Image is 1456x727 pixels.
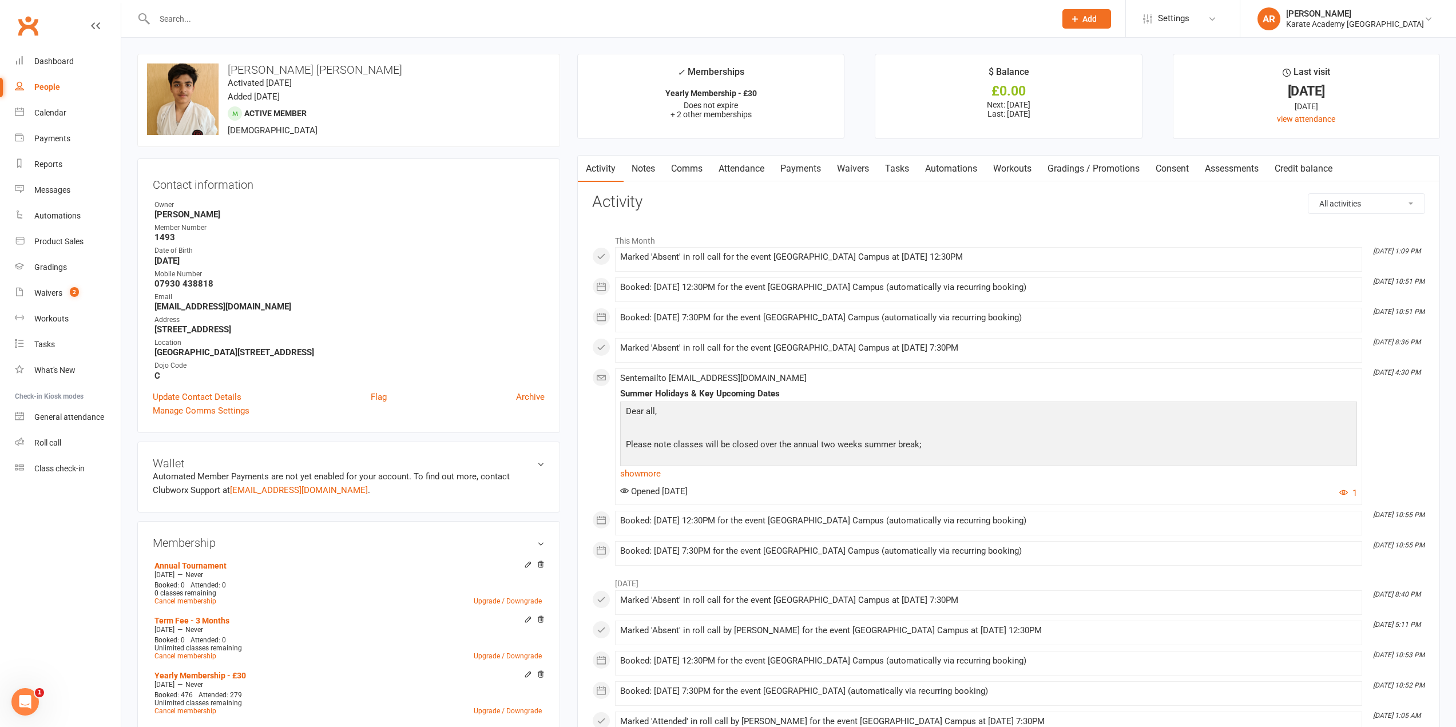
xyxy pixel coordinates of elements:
i: [DATE] 10:55 PM [1373,541,1425,549]
strong: 07930 438818 [154,279,545,289]
a: Flag [371,390,387,404]
div: £0.00 [886,85,1131,97]
a: Cancel membership [154,707,216,715]
i: [DATE] 4:30 PM [1373,368,1421,376]
div: [DATE] [1184,85,1429,97]
span: [DEMOGRAPHIC_DATA] [228,125,318,136]
span: + 2 other memberships [671,110,752,119]
a: Automations [917,156,985,182]
span: Booked: 0 [154,581,185,589]
span: [DATE] [154,681,174,689]
strong: [GEOGRAPHIC_DATA][STREET_ADDRESS] [154,347,545,357]
div: Roll call [34,438,61,447]
p: Dear all, [623,404,1354,421]
time: Added [DATE] [228,92,280,102]
strong: Yearly Membership - £30 [665,89,757,98]
i: [DATE] 10:53 PM [1373,651,1425,659]
div: Waivers [34,288,62,297]
div: Booked: [DATE] 12:30PM for the event [GEOGRAPHIC_DATA] Campus (automatically via recurring booking) [620,656,1357,666]
div: Booked: [DATE] 12:30PM for the event [GEOGRAPHIC_DATA] Campus (automatically via recurring booking) [620,516,1357,526]
a: General attendance kiosk mode [15,404,121,430]
span: Attended: 279 [199,691,242,699]
span: 0 classes remaining [154,589,216,597]
div: Address [154,315,545,325]
a: Archive [516,390,545,404]
a: Cancel membership [154,597,216,605]
span: Never [185,571,203,579]
a: Manage Comms Settings [153,404,249,418]
div: Mobile Number [154,269,545,280]
h3: Membership [153,537,545,549]
input: Search... [151,11,1048,27]
a: Attendance [711,156,772,182]
i: [DATE] 8:36 PM [1373,338,1421,346]
span: Active member [244,109,307,118]
i: [DATE] 10:55 PM [1373,511,1425,519]
a: Cancel membership [154,652,216,660]
a: Payments [772,156,829,182]
div: Booked: [DATE] 12:30PM for the event [GEOGRAPHIC_DATA] Campus (automatically via recurring booking) [620,283,1357,292]
div: Calendar [34,108,66,117]
no-payment-system: Automated Member Payments are not yet enabled for your account. To find out more, contact Clubwor... [153,471,510,495]
div: Karate Academy [GEOGRAPHIC_DATA] [1286,19,1424,29]
a: Waivers 2 [15,280,121,306]
i: [DATE] 8:40 PM [1373,590,1421,598]
iframe: Intercom live chat [11,688,39,716]
div: Gradings [34,263,67,272]
time: Activated [DATE] [228,78,292,88]
a: Upgrade / Downgrade [474,707,542,715]
span: Booked: 0 [154,636,185,644]
span: Sent email to [EMAIL_ADDRESS][DOMAIN_NAME] [620,373,807,383]
span: Unlimited classes remaining [154,699,242,707]
div: Messages [34,185,70,194]
div: — [152,680,545,689]
i: [DATE] 1:05 AM [1373,712,1421,720]
li: This Month [592,229,1425,247]
i: ✓ [677,67,685,78]
a: Clubworx [14,11,42,40]
span: Attended: 0 [191,636,226,644]
i: [DATE] 10:52 PM [1373,681,1425,689]
i: [DATE] 10:51 PM [1373,277,1425,285]
a: Activity [578,156,624,182]
strong: [STREET_ADDRESS] [154,324,545,335]
i: [DATE] 1:09 PM [1373,247,1421,255]
a: Class kiosk mode [15,456,121,482]
button: Add [1062,9,1111,29]
div: People [34,82,60,92]
a: Credit balance [1267,156,1340,182]
a: People [15,74,121,100]
i: [DATE] 10:51 PM [1373,308,1425,316]
a: [EMAIL_ADDRESS][DOMAIN_NAME] [230,485,368,495]
div: $ Balance [989,65,1029,85]
img: image1625396202.png [147,63,219,135]
div: AR [1257,7,1280,30]
div: Member Number [154,223,545,233]
a: Term Fee - 3 Months [154,616,229,625]
div: — [152,570,545,579]
div: Last visit [1283,65,1330,85]
div: Memberships [677,65,744,86]
a: Update Contact Details [153,390,241,404]
a: Notes [624,156,663,182]
a: Roll call [15,430,121,456]
div: Automations [34,211,81,220]
span: Opened [DATE] [620,486,688,496]
span: 2 [70,287,79,297]
div: Marked 'Absent' in roll call for the event [GEOGRAPHIC_DATA] Campus at [DATE] 12:30PM [620,252,1357,262]
strong: 1493 [154,232,545,243]
a: Assessments [1197,156,1267,182]
div: Marked 'Absent' in roll call by [PERSON_NAME] for the event [GEOGRAPHIC_DATA] Campus at [DATE] 12... [620,626,1357,635]
div: Dashboard [34,57,74,66]
div: — [152,625,545,634]
div: Class check-in [34,464,85,473]
div: Date of Birth [154,245,545,256]
div: Tasks [34,340,55,349]
div: Owner [154,200,545,210]
div: Location [154,337,545,348]
div: Summer Holidays & Key Upcoming Dates [620,389,1357,399]
a: Gradings / Promotions [1040,156,1148,182]
h3: Activity [592,193,1425,211]
strong: [EMAIL_ADDRESS][DOMAIN_NAME] [154,301,545,312]
div: Booked: [DATE] 7:30PM for the event [GEOGRAPHIC_DATA] (automatically via recurring booking) [620,686,1357,696]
